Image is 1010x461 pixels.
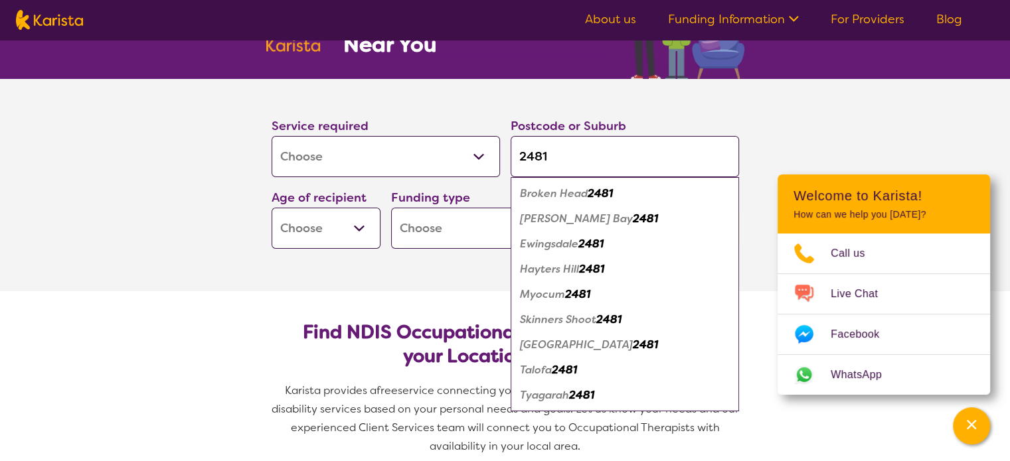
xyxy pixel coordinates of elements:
[794,209,974,220] p: How can we help you [DATE]?
[272,383,742,453] span: service connecting you with Occupational Therapists and other disability services based on your p...
[778,174,990,395] div: Channel Menu
[588,186,613,200] em: 2481
[831,11,904,27] a: For Providers
[520,212,633,226] em: [PERSON_NAME] Bay
[585,11,636,27] a: About us
[282,320,728,368] h2: Find NDIS Occupational Therapists based on your Location & Needs
[272,190,367,206] label: Age of recipient
[520,237,578,251] em: Ewingsdale
[511,118,626,134] label: Postcode or Suburb
[831,324,895,344] span: Facebook
[517,181,732,206] div: Broken Head 2481
[377,383,398,397] span: free
[794,188,974,204] h2: Welcome to Karista!
[579,262,604,276] em: 2481
[778,355,990,395] a: Web link opens in a new tab.
[517,332,732,358] div: Suffolk Park 2481
[520,287,565,301] em: Myocum
[517,206,732,231] div: Byron Bay 2481
[565,287,590,301] em: 2481
[520,312,596,326] em: Skinners Shoot
[552,363,577,377] em: 2481
[517,358,732,383] div: Talofa 2481
[520,186,588,200] em: Broken Head
[16,10,83,30] img: Karista logo
[831,284,894,304] span: Live Chat
[936,11,962,27] a: Blog
[953,407,990,444] button: Channel Menu
[517,307,732,332] div: Skinners Shoot 2481
[272,118,369,134] label: Service required
[520,338,633,352] em: [GEOGRAPHIC_DATA]
[831,365,898,385] span: WhatsApp
[668,11,799,27] a: Funding Information
[520,262,579,276] em: Hayters Hill
[517,257,732,282] div: Hayters Hill 2481
[778,233,990,395] ul: Choose channel
[517,282,732,307] div: Myocum 2481
[831,243,881,263] span: Call us
[391,190,470,206] label: Funding type
[517,231,732,257] div: Ewingsdale 2481
[520,363,552,377] em: Talofa
[596,312,622,326] em: 2481
[569,388,594,402] em: 2481
[285,383,377,397] span: Karista provides a
[520,388,569,402] em: Tyagarah
[578,237,604,251] em: 2481
[511,136,739,177] input: Type
[633,212,658,226] em: 2481
[517,383,732,408] div: Tyagarah 2481
[633,338,658,352] em: 2481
